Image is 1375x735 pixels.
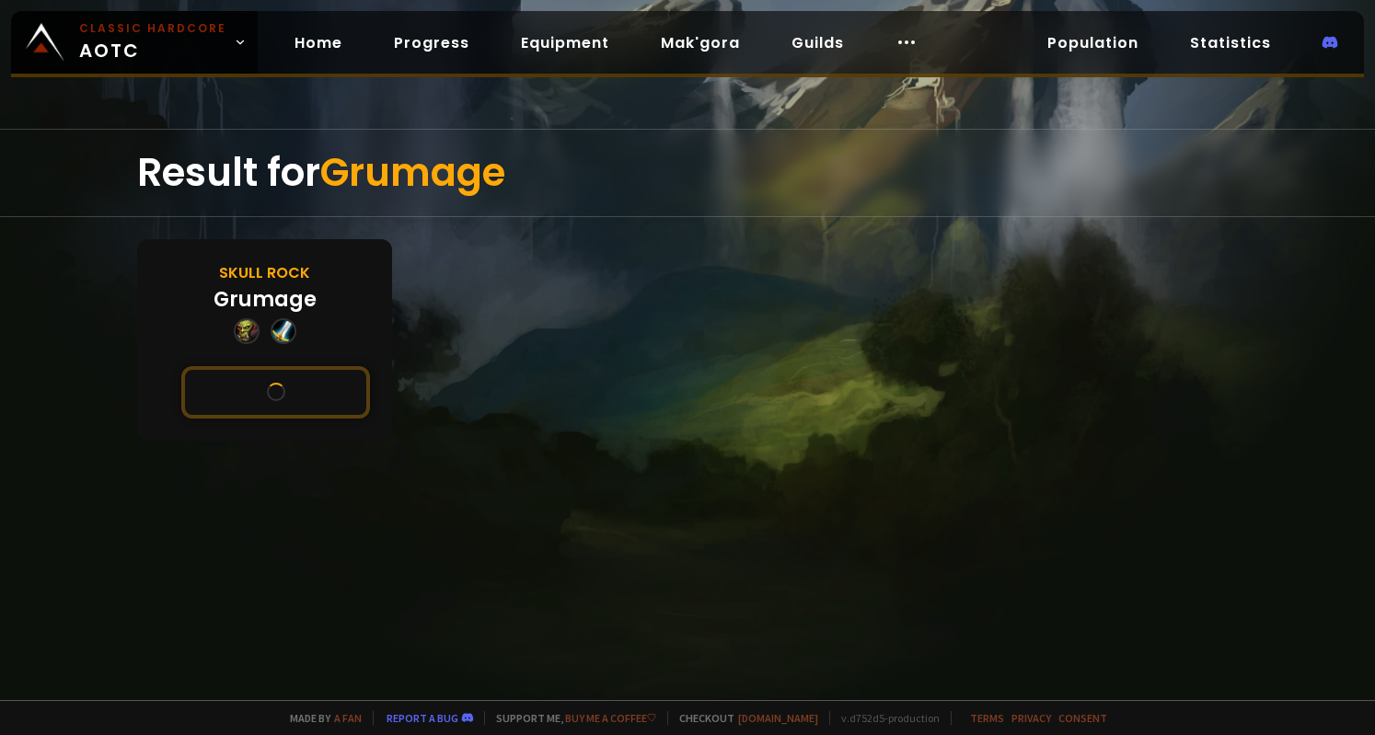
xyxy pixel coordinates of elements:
span: Made by [279,711,362,725]
a: Guilds [777,24,859,62]
span: AOTC [79,20,226,64]
a: Mak'gora [646,24,755,62]
span: Checkout [667,711,818,725]
a: [DOMAIN_NAME] [738,711,818,725]
a: Consent [1058,711,1107,725]
a: Classic HardcoreAOTC [11,11,258,74]
span: Grumage [320,145,505,200]
a: Equipment [506,24,624,62]
div: Grumage [214,284,317,315]
a: Buy me a coffee [565,711,656,725]
a: Privacy [1011,711,1051,725]
a: a fan [334,711,362,725]
a: Terms [970,711,1004,725]
small: Classic Hardcore [79,20,226,37]
a: Statistics [1175,24,1286,62]
div: Result for [137,130,1237,216]
button: See this character [181,366,370,419]
span: v. d752d5 - production [829,711,940,725]
div: Skull Rock [219,261,310,284]
a: Progress [379,24,484,62]
a: Home [280,24,357,62]
a: Population [1033,24,1153,62]
a: Report a bug [387,711,458,725]
span: Support me, [484,711,656,725]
